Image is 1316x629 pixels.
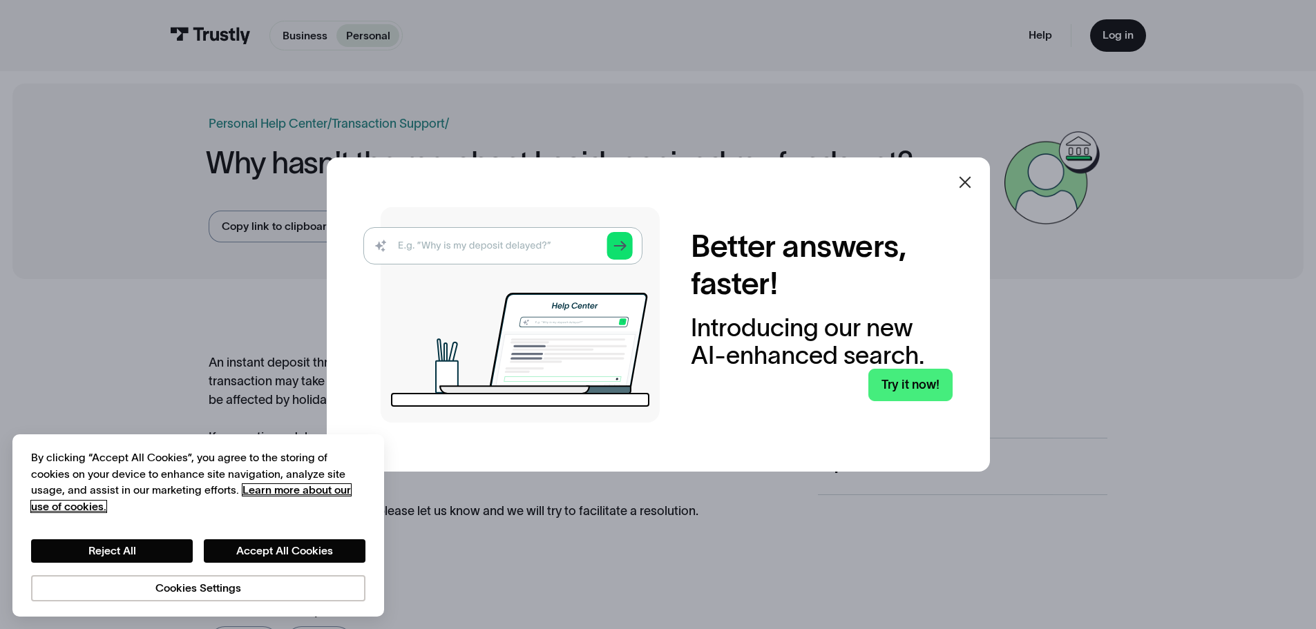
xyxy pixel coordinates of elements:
[31,449,365,514] div: By clicking “Accept All Cookies”, you agree to the storing of cookies on your device to enhance s...
[691,228,953,302] h2: Better answers, faster!
[204,539,365,563] button: Accept All Cookies
[31,539,193,563] button: Reject All
[691,314,953,369] div: Introducing our new AI-enhanced search.
[31,449,365,601] div: Privacy
[12,434,384,617] div: Cookie banner
[31,575,365,601] button: Cookies Settings
[868,369,953,401] a: Try it now!
[31,484,351,512] a: More information about your privacy, opens in a new tab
